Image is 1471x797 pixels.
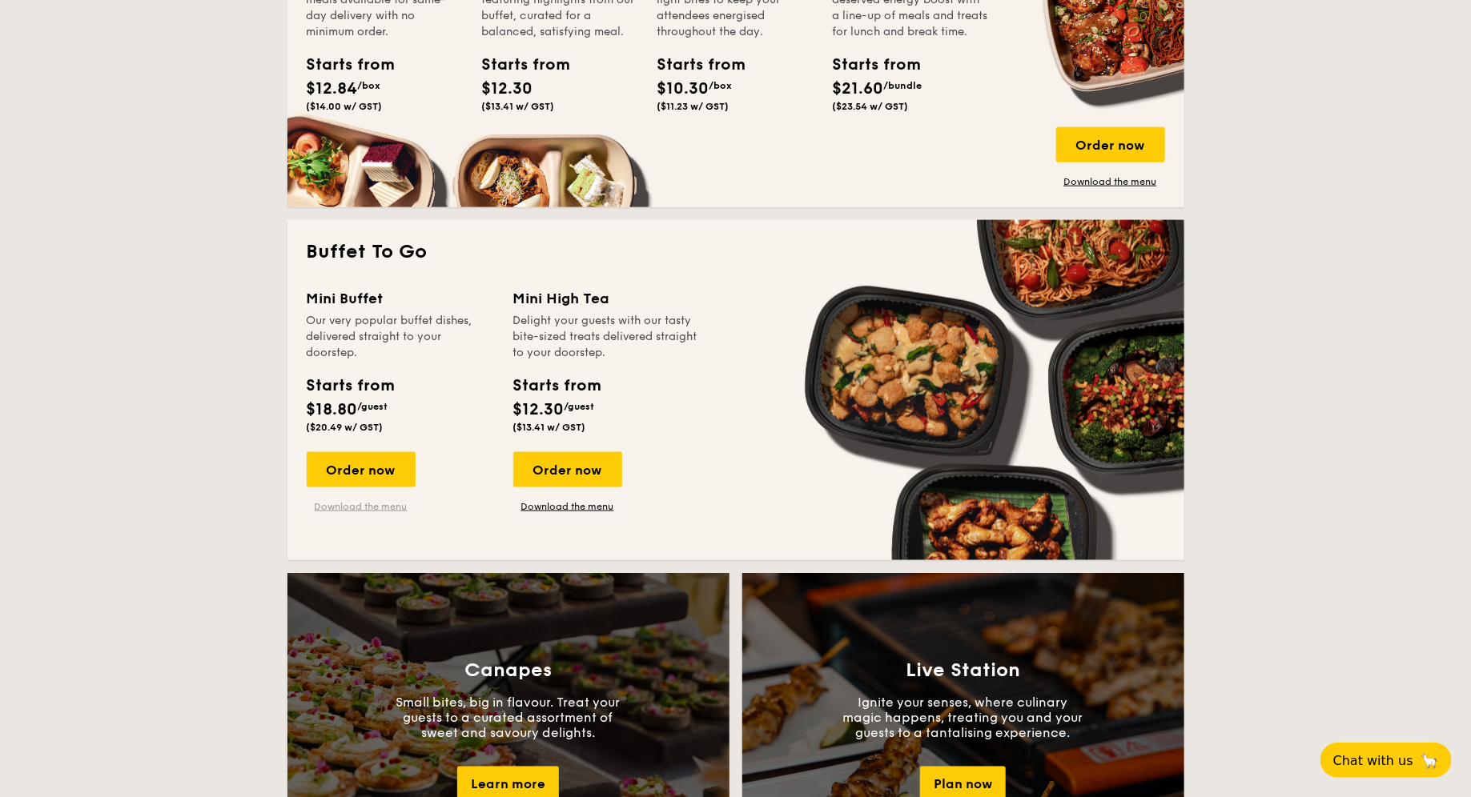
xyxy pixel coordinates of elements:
[464,660,552,683] h3: Canapes
[833,53,905,77] div: Starts from
[1420,751,1439,770] span: 🦙
[513,500,622,513] a: Download the menu
[657,101,729,112] span: ($11.23 w/ GST)
[513,374,601,398] div: Starts from
[657,79,709,98] span: $10.30
[388,695,629,741] p: Small bites, big in flavour. Treat your guests to a curated assortment of sweet and savoury delig...
[307,400,358,419] span: $18.80
[307,500,416,513] a: Download the menu
[513,422,586,433] span: ($13.41 w/ GST)
[884,80,922,91] span: /bundle
[1320,743,1452,778] button: Chat with us🦙
[833,79,884,98] span: $21.60
[307,452,416,487] div: Order now
[1056,175,1165,188] a: Download the menu
[307,53,379,77] div: Starts from
[513,287,701,310] div: Mini High Tea
[906,660,1020,683] h3: Live Station
[1056,127,1165,162] div: Order now
[307,313,494,361] div: Our very popular buffet dishes, delivered straight to your doorstep.
[482,79,533,98] span: $12.30
[709,80,733,91] span: /box
[307,374,394,398] div: Starts from
[482,53,554,77] div: Starts from
[843,695,1083,741] p: Ignite your senses, where culinary magic happens, treating you and your guests to a tantalising e...
[307,79,358,98] span: $12.84
[565,401,595,412] span: /guest
[482,101,555,112] span: ($13.41 w/ GST)
[513,313,701,361] div: Delight your guests with our tasty bite-sized treats delivered straight to your doorstep.
[307,287,494,310] div: Mini Buffet
[307,422,384,433] span: ($20.49 w/ GST)
[1333,753,1413,768] span: Chat with us
[358,80,381,91] span: /box
[657,53,729,77] div: Starts from
[358,401,388,412] span: /guest
[513,452,622,487] div: Order now
[307,101,383,112] span: ($14.00 w/ GST)
[833,101,909,112] span: ($23.54 w/ GST)
[513,400,565,419] span: $12.30
[307,239,1165,265] h2: Buffet To Go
